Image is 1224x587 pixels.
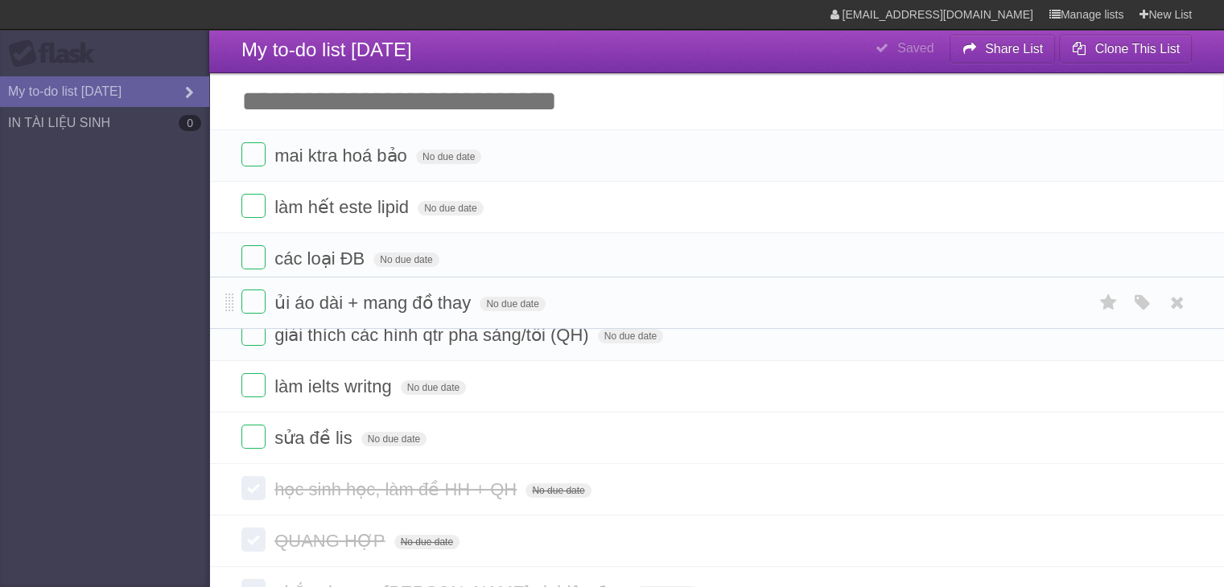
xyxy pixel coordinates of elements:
label: Done [241,194,266,218]
span: sửa đề lis [274,428,356,448]
label: Done [241,289,266,314]
div: Flask [8,39,105,68]
button: Share List [950,35,1056,64]
b: Share List [985,42,1043,55]
span: giải thích các hình qtr pha sáng/tối (QH) [274,325,592,345]
span: QUANG HỢP [274,531,389,551]
span: mai ktra hoá bảo [274,146,411,166]
b: 0 [179,115,201,131]
label: Done [241,476,266,500]
span: My to-do list [DATE] [241,39,412,60]
label: Done [241,373,266,397]
span: làm hết este lipid [274,197,413,217]
span: No due date [394,535,460,549]
span: No due date [361,432,427,446]
span: làm ielts writng [274,376,395,396]
button: Clone This List [1059,35,1192,64]
span: No due date [598,329,663,343]
label: Done [241,527,266,552]
label: Done [241,142,266,166]
b: Saved [897,41,933,55]
span: No due date [373,252,439,267]
span: ủi áo dài + mang đồ thay [274,293,475,313]
label: Done [241,322,266,346]
label: Star task [1094,289,1124,316]
span: No due date [525,483,591,498]
span: học sinh học, làm đề HH + QH [274,479,521,499]
span: các loại ĐB [274,248,369,269]
b: Clone This List [1094,42,1180,55]
span: No due date [480,297,545,311]
span: No due date [416,150,481,164]
span: No due date [418,201,483,216]
span: No due date [401,380,466,395]
label: Done [241,245,266,269]
label: Done [241,425,266,449]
